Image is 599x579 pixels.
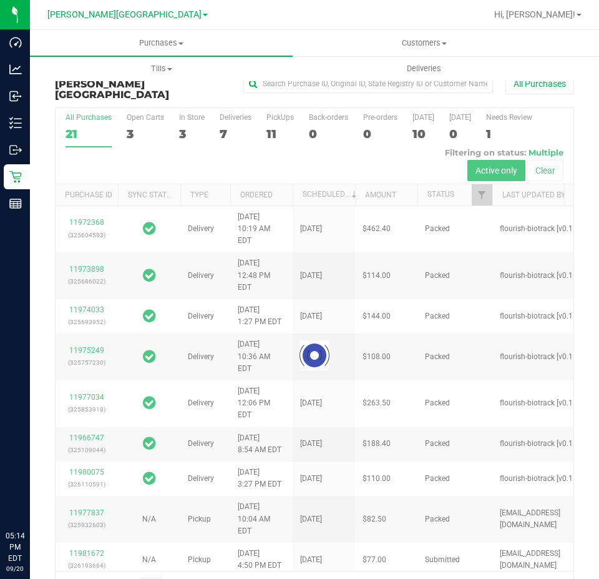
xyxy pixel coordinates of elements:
inline-svg: Inbound [9,90,22,102]
h3: Purchase Summary: [55,67,228,101]
span: Customers [293,37,555,49]
a: Customers [293,30,555,56]
button: All Purchases [505,73,574,94]
inline-svg: Analytics [9,63,22,76]
a: Tills [30,56,293,82]
iframe: Resource center unread badge [37,477,52,492]
p: 09/20 [6,564,24,573]
inline-svg: Reports [9,197,22,210]
inline-svg: Retail [9,171,22,183]
span: Purchases [30,37,293,49]
inline-svg: Dashboard [9,36,22,49]
span: Tills [31,63,292,74]
input: Search Purchase ID, Original ID, State Registry ID or Customer Name... [243,74,493,93]
span: Deliveries [390,63,458,74]
a: Purchases [30,30,293,56]
inline-svg: Inventory [9,117,22,129]
p: 05:14 PM EDT [6,530,24,564]
iframe: Resource center [12,479,50,517]
span: Hi, [PERSON_NAME]! [494,9,575,19]
span: [PERSON_NAME][GEOGRAPHIC_DATA] [55,78,169,101]
a: Deliveries [293,56,555,82]
inline-svg: Outbound [9,144,22,156]
span: [PERSON_NAME][GEOGRAPHIC_DATA] [47,9,202,20]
